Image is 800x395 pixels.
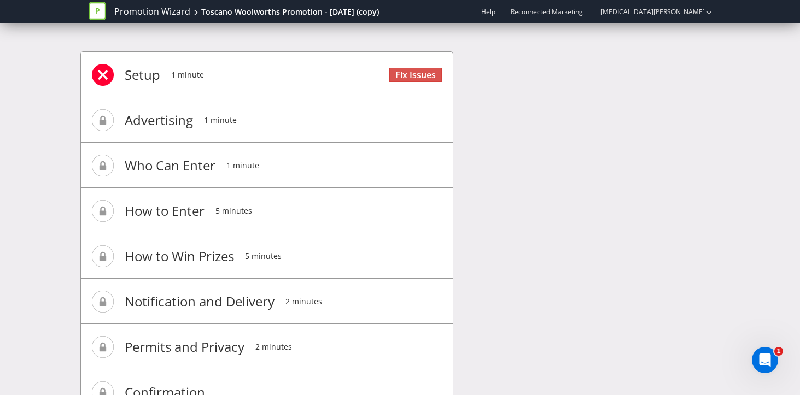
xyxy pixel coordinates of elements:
span: How to Win Prizes [125,234,234,278]
a: Help [481,7,495,16]
span: How to Enter [125,189,205,233]
span: Who Can Enter [125,144,215,187]
span: 5 minutes [215,189,252,233]
span: 1 minute [204,98,237,142]
span: 2 minutes [285,280,322,323]
span: Reconnected Marketing [511,7,583,16]
span: 5 minutes [245,234,282,278]
div: Toscano Woolworths Promotion - [DATE] (copy) [201,7,379,17]
a: Promotion Wizard [114,5,190,18]
span: Advertising [125,98,193,142]
span: Permits and Privacy [125,325,244,369]
span: 1 [774,347,783,356]
a: Fix Issues [389,68,442,82]
span: Setup [125,53,160,97]
span: 1 minute [171,53,204,97]
a: [MEDICAL_DATA][PERSON_NAME] [589,7,705,16]
span: Notification and Delivery [125,280,275,323]
iframe: Intercom live chat [752,347,778,373]
span: 1 minute [226,144,259,187]
span: 2 minutes [255,325,292,369]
